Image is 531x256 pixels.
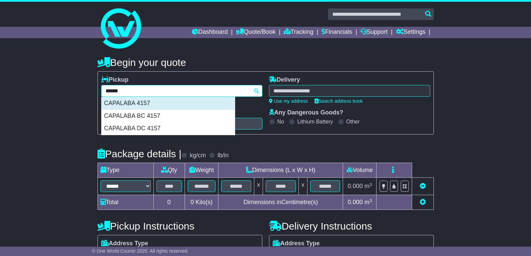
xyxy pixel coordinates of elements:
a: Search address book [315,98,363,104]
span: m [364,199,372,205]
td: Volume [343,163,377,178]
a: Add new item [420,199,426,205]
span: 0 [190,199,194,205]
span: m [364,183,372,189]
a: Support [360,27,388,38]
h4: Package details | [97,148,182,159]
typeahead: Please provide city [101,85,262,97]
td: 0 [153,195,185,210]
a: Quote/Book [236,27,275,38]
td: Total [97,195,153,210]
td: Kilo(s) [185,195,218,210]
td: Dimensions (L x W x H) [218,163,343,178]
label: No [277,118,284,125]
span: 0.000 [348,183,363,189]
div: CAPALABA 4157 [102,97,235,110]
td: x [254,178,263,195]
td: x [298,178,307,195]
label: Lithium Battery [297,118,333,125]
h4: Pickup Instructions [97,221,262,232]
td: Qty [153,163,185,178]
div: CAPALABA BC 4157 [102,110,235,122]
label: lb/in [217,152,228,159]
label: Delivery [269,76,300,84]
label: Address Type [273,240,320,247]
a: Financials [322,27,352,38]
label: Pickup [101,76,129,84]
a: Settings [396,27,425,38]
h4: Delivery Instructions [269,221,434,232]
a: Remove this item [420,183,426,189]
label: Address Type [101,240,148,247]
a: Tracking [284,27,313,38]
sup: 3 [370,182,372,187]
span: © One World Courier 2025. All rights reserved. [92,248,189,254]
h4: Begin your quote [97,57,434,68]
sup: 3 [370,198,372,203]
td: Dimensions in Centimetre(s) [218,195,343,210]
a: Use my address [269,98,308,104]
div: CAPALABA DC 4157 [102,122,235,135]
label: kg/cm [190,152,206,159]
td: Type [97,163,153,178]
a: Dashboard [192,27,228,38]
span: 0.000 [348,199,363,205]
td: Weight [185,163,218,178]
label: Other [346,118,360,125]
label: Any Dangerous Goods? [269,109,343,116]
